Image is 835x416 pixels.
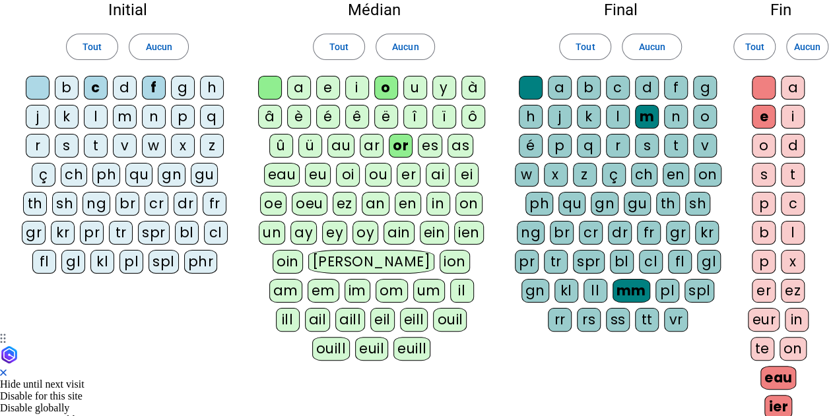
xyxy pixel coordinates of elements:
[345,105,369,129] div: ê
[125,163,152,187] div: qu
[602,163,626,187] div: ç
[752,163,776,187] div: s
[664,105,688,129] div: n
[577,76,601,100] div: b
[129,34,188,60] button: Aucun
[554,279,578,303] div: kl
[384,221,415,245] div: ain
[264,163,300,187] div: eau
[751,337,774,361] div: te
[55,134,79,158] div: s
[392,39,418,55] span: Aucun
[432,105,456,129] div: ï
[92,163,120,187] div: ph
[259,221,285,245] div: un
[413,279,445,303] div: um
[426,163,450,187] div: ai
[376,279,408,303] div: om
[55,105,79,129] div: k
[525,192,553,216] div: ph
[345,76,369,100] div: i
[440,250,470,274] div: ion
[579,221,603,245] div: cr
[685,192,710,216] div: sh
[376,34,435,60] button: Aucun
[403,105,427,129] div: î
[84,76,108,100] div: c
[693,134,717,158] div: v
[550,221,574,245] div: br
[693,76,717,100] div: g
[269,279,302,303] div: am
[116,192,139,216] div: br
[305,163,331,187] div: eu
[693,105,717,129] div: o
[52,192,77,216] div: sh
[333,192,356,216] div: ez
[287,76,311,100] div: a
[781,250,805,274] div: x
[781,76,805,100] div: a
[109,221,133,245] div: tr
[515,163,539,187] div: w
[142,105,166,129] div: n
[362,192,389,216] div: an
[305,308,331,332] div: ail
[51,221,75,245] div: kr
[760,366,797,390] div: eau
[785,308,809,332] div: in
[203,192,226,216] div: fr
[781,221,805,245] div: l
[519,105,543,129] div: h
[200,134,224,158] div: z
[781,163,805,187] div: t
[171,76,195,100] div: g
[781,105,805,129] div: i
[752,134,776,158] div: o
[655,279,679,303] div: pl
[149,250,179,274] div: spl
[668,250,692,274] div: fl
[23,192,47,216] div: th
[748,2,814,18] h2: Fin
[290,221,317,245] div: ay
[83,192,110,216] div: ng
[316,76,340,100] div: e
[606,76,630,100] div: c
[258,105,282,129] div: â
[90,250,114,274] div: kl
[664,308,688,332] div: vr
[61,163,87,187] div: ch
[697,250,721,274] div: gl
[635,105,659,129] div: m
[374,105,398,129] div: ë
[781,134,805,158] div: d
[786,34,828,60] button: Aucun
[322,221,347,245] div: ey
[145,192,168,216] div: cr
[666,221,690,245] div: gr
[175,221,199,245] div: bl
[624,192,651,216] div: gu
[663,163,689,187] div: en
[608,221,632,245] div: dr
[184,250,218,274] div: phr
[577,134,601,158] div: q
[454,221,484,245] div: ien
[400,308,428,332] div: eill
[656,192,680,216] div: th
[171,105,195,129] div: p
[450,279,474,303] div: il
[752,105,776,129] div: e
[637,221,661,245] div: fr
[455,192,483,216] div: on
[544,163,568,187] div: x
[752,250,776,274] div: p
[664,134,688,158] div: t
[313,34,365,60] button: Tout
[548,308,572,332] div: rr
[780,337,807,361] div: on
[389,134,413,158] div: or
[639,250,663,274] div: cl
[327,134,354,158] div: au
